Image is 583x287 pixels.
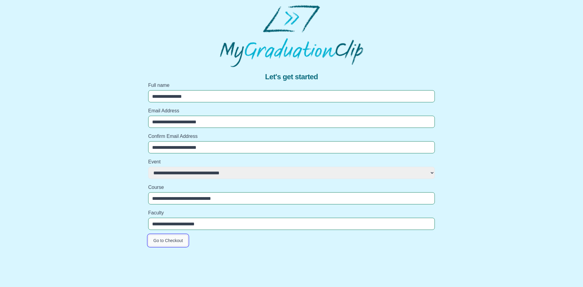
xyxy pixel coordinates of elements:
[148,133,435,140] label: Confirm Email Address
[148,184,435,191] label: Course
[148,158,435,166] label: Event
[220,5,363,67] img: MyGraduationClip
[148,82,435,89] label: Full name
[265,72,318,82] span: Let's get started
[148,107,435,114] label: Email Address
[148,209,435,217] label: Faculty
[148,235,188,246] button: Go to Checkout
